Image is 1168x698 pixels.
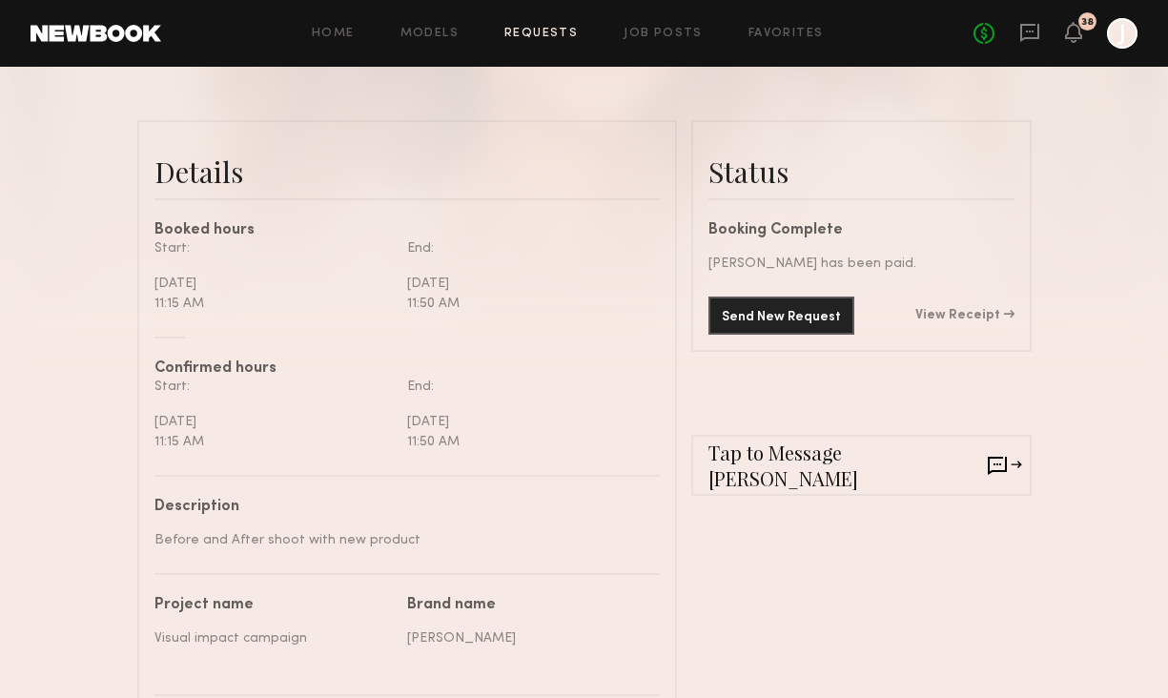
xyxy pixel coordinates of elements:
[407,412,645,432] div: [DATE]
[400,28,459,40] a: Models
[708,440,988,491] span: Tap to Message [PERSON_NAME]
[407,628,645,648] div: [PERSON_NAME]
[748,28,824,40] a: Favorites
[154,361,660,377] div: Confirmed hours
[154,530,645,550] div: Before and After shoot with new product
[154,412,393,432] div: [DATE]
[154,500,645,515] div: Description
[407,598,645,613] div: Brand name
[708,297,854,335] button: Send New Request
[1081,17,1094,28] div: 38
[708,223,1014,238] div: Booking Complete
[1107,18,1137,49] a: J
[708,153,1014,191] div: Status
[407,274,645,294] div: [DATE]
[407,377,645,397] div: End:
[504,28,578,40] a: Requests
[407,238,645,258] div: End:
[154,377,393,397] div: Start:
[154,238,393,258] div: Start:
[154,294,393,314] div: 11:15 AM
[154,223,660,238] div: Booked hours
[154,432,393,452] div: 11:15 AM
[154,628,393,648] div: Visual impact campaign
[708,254,1014,274] div: [PERSON_NAME] has been paid.
[154,153,660,191] div: Details
[624,28,703,40] a: Job Posts
[407,294,645,314] div: 11:50 AM
[407,432,645,452] div: 11:50 AM
[154,274,393,294] div: [DATE]
[312,28,355,40] a: Home
[915,309,1014,322] a: View Receipt
[154,598,393,613] div: Project name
